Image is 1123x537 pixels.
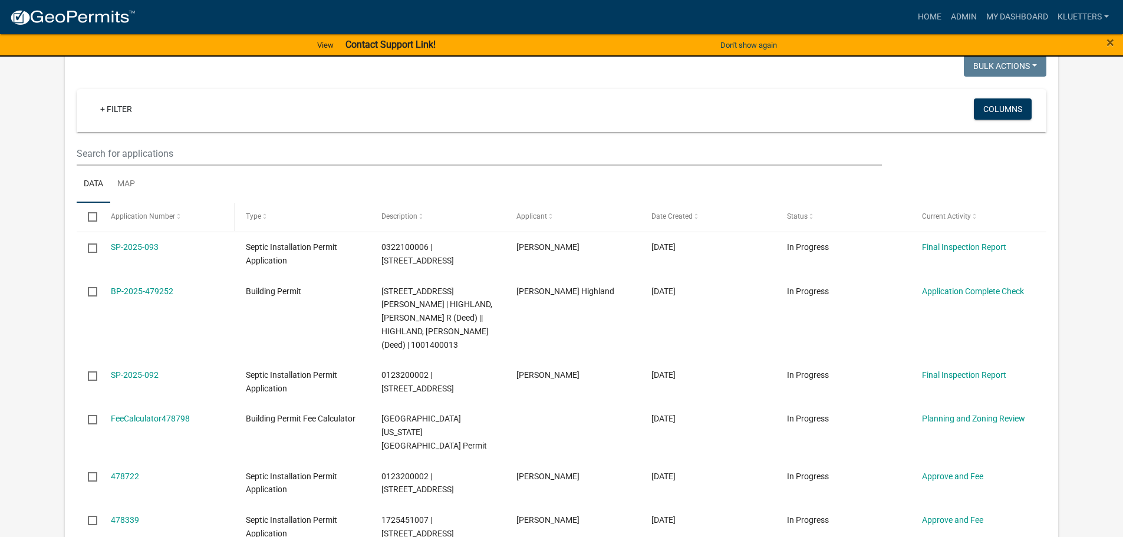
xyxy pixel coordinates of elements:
[651,515,676,525] span: 09/15/2025
[640,203,775,231] datatable-header-cell: Date Created
[345,39,436,50] strong: Contact Support Link!
[381,212,417,220] span: Description
[651,414,676,423] span: 09/15/2025
[716,35,782,55] button: Don't show again
[370,203,505,231] datatable-header-cell: Description
[776,203,911,231] datatable-header-cell: Status
[964,55,1046,77] button: Bulk Actions
[77,166,110,203] a: Data
[982,6,1053,28] a: My Dashboard
[516,212,547,220] span: Applicant
[91,98,141,120] a: + Filter
[922,212,971,220] span: Current Activity
[77,141,881,166] input: Search for applications
[111,472,139,481] a: 478722
[246,286,301,296] span: Building Permit
[246,370,337,393] span: Septic Installation Permit Application
[787,286,829,296] span: In Progress
[787,212,808,220] span: Status
[922,515,983,525] a: Approve and Fee
[381,370,454,393] span: 0123200002 | 10901 HWY F-17 W
[110,166,142,203] a: Map
[246,212,261,220] span: Type
[651,286,676,296] span: 09/16/2025
[1053,6,1114,28] a: kluetters
[381,472,454,495] span: 0123200002 | 10901 HWY F-17 W
[246,414,355,423] span: Building Permit Fee Calculator
[651,472,676,481] span: 09/15/2025
[111,370,159,380] a: SP-2025-092
[922,472,983,481] a: Approve and Fee
[246,472,337,495] span: Septic Installation Permit Application
[1106,35,1114,50] button: Close
[974,98,1032,120] button: Columns
[516,370,579,380] span: Kevin Luetters
[111,286,173,296] a: BP-2025-479252
[787,472,829,481] span: In Progress
[505,203,640,231] datatable-header-cell: Applicant
[787,242,829,252] span: In Progress
[111,515,139,525] a: 478339
[911,203,1046,231] datatable-header-cell: Current Activity
[787,515,829,525] span: In Progress
[111,414,190,423] a: FeeCalculator478798
[922,370,1006,380] a: Final Inspection Report
[381,286,492,350] span: 6037 E 156TH ST N GRINNELL | HIGHLAND, MASON R (Deed) || HIGHLAND, ASHLEY J (Deed) | 1001400013
[516,472,579,481] span: Edward Machin
[100,203,235,231] datatable-header-cell: Application Number
[946,6,982,28] a: Admin
[787,370,829,380] span: In Progress
[922,414,1025,423] a: Planning and Zoning Review
[516,515,579,525] span: Lyn Munson
[787,414,829,423] span: In Progress
[516,242,579,252] span: Kevin Luetters
[1106,34,1114,51] span: ×
[381,414,487,450] span: Jasper County Iowa Building Permit
[111,242,159,252] a: SP-2025-093
[922,286,1024,296] a: Application Complete Check
[381,242,454,265] span: 0322100006 | 8718 HIGHWAY 14 N
[651,242,676,252] span: 09/17/2025
[312,35,338,55] a: View
[651,212,693,220] span: Date Created
[235,203,370,231] datatable-header-cell: Type
[77,203,99,231] datatable-header-cell: Select
[111,212,175,220] span: Application Number
[913,6,946,28] a: Home
[246,242,337,265] span: Septic Installation Permit Application
[651,370,676,380] span: 09/16/2025
[922,242,1006,252] a: Final Inspection Report
[516,286,614,296] span: Mason Highland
